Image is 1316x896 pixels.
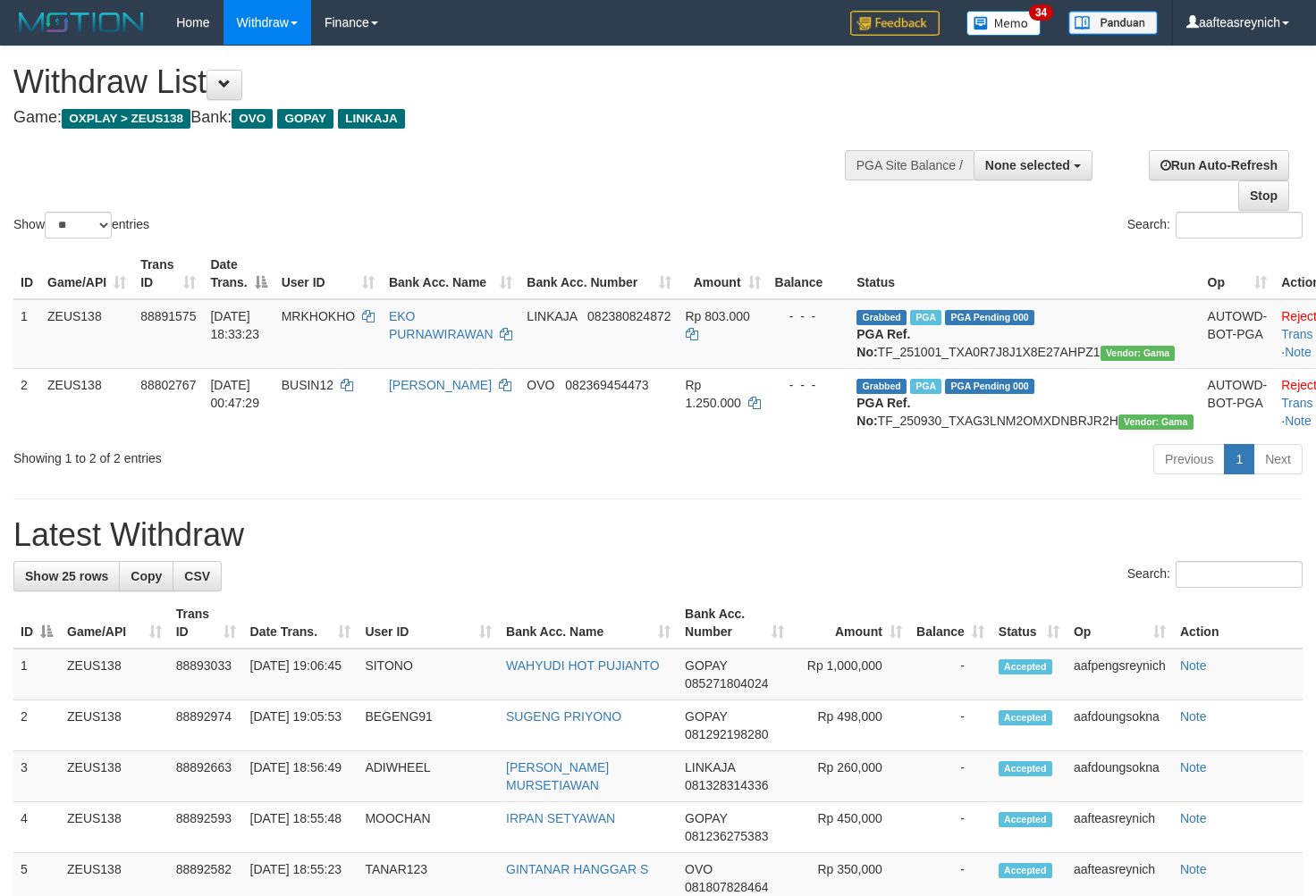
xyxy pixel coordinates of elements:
span: GOPAY [685,811,727,825]
span: GOPAY [685,709,727,724]
span: MRKHOKHO [282,309,355,323]
td: aafpengsreynich [1067,649,1173,700]
span: Accepted [999,761,1052,776]
span: OXPLAY > ZEUS138 [62,109,190,129]
input: Search: [1176,561,1303,588]
span: 88891575 [140,309,196,323]
div: PGA Site Balance / [845,150,974,180]
span: Copy 081236275383 to clipboard [685,829,768,843]
td: - [909,700,991,751]
span: Copy 081328314336 to clipboard [685,778,768,792]
td: TF_250930_TXAG3LNM2OMXDNBRJR2H [849,368,1200,437]
label: Show entries [13,212,149,239]
img: Button%20Memo.svg [966,11,1042,36]
th: Op: activate to sort column ascending [1067,598,1173,649]
td: 88893033 [169,649,243,700]
th: Trans ID: activate to sort column ascending [133,248,203,299]
span: 34 [1029,4,1053,21]
a: Show 25 rows [13,561,120,591]
th: Game/API: activate to sort column ascending [60,598,169,649]
span: OVO [232,109,273,129]
th: Op: activate to sort column ascending [1201,248,1275,299]
td: [DATE] 19:05:53 [243,700,359,751]
span: Copy 082380824872 to clipboard [587,309,671,323]
th: Amount: activate to sort column ascending [791,598,909,649]
td: aafdoungsokna [1067,700,1173,751]
th: Balance [768,248,850,299]
span: Accepted [999,710,1052,725]
span: None selected [985,158,1070,172]
span: BUSIN12 [282,378,333,392]
a: 1 [1224,444,1254,474]
h1: Withdraw List [13,64,859,100]
a: Note [1180,658,1207,673]
td: 2 [13,700,60,751]
span: GOPAY [277,109,333,129]
a: Note [1180,811,1207,825]
a: [PERSON_NAME] MURSETIAWAN [506,760,609,792]
td: Rp 1,000,000 [791,649,909,700]
b: PGA Ref. No: [856,396,910,428]
td: 4 [13,802,60,853]
a: Note [1285,345,1312,359]
td: ZEUS138 [60,751,169,802]
td: [DATE] 18:55:48 [243,802,359,853]
label: Search: [1127,561,1303,588]
a: Note [1180,862,1207,876]
h1: Latest Withdraw [13,517,1303,553]
a: SUGENG PRIYONO [506,709,621,724]
a: GINTANAR HANGGAR S [506,862,648,876]
span: PGA Pending [945,379,1034,394]
td: 2 [13,368,40,437]
td: AUTOWD-BOT-PGA [1201,368,1275,437]
span: Accepted [999,863,1052,878]
td: 88892593 [169,802,243,853]
img: Feedback.jpg [850,11,940,36]
td: aafteasreynich [1067,802,1173,853]
span: Rp 803.000 [686,309,750,323]
span: Vendor URL: https://trx31.1velocity.biz [1101,346,1176,361]
th: Status [849,248,1200,299]
label: Search: [1127,212,1303,239]
span: Copy [131,569,162,583]
span: PGA Pending [945,310,1034,325]
td: 88892663 [169,751,243,802]
td: AUTOWD-BOT-PGA [1201,299,1275,369]
td: Rp 450,000 [791,802,909,853]
td: ADIWHEEL [358,751,499,802]
span: Copy 085271804024 to clipboard [685,676,768,691]
a: Previous [1153,444,1225,474]
span: CSV [184,569,210,583]
a: Copy [119,561,173,591]
th: ID: activate to sort column descending [13,598,60,649]
td: aafdoungsokna [1067,751,1173,802]
a: Next [1253,444,1303,474]
td: SITONO [358,649,499,700]
td: ZEUS138 [60,649,169,700]
div: - - - [775,376,843,394]
th: Status: activate to sort column ascending [991,598,1067,649]
td: ZEUS138 [60,802,169,853]
span: Accepted [999,659,1052,674]
span: LINKAJA [527,309,577,323]
th: User ID: activate to sort column ascending [274,248,382,299]
th: Date Trans.: activate to sort column ascending [243,598,359,649]
img: panduan.png [1068,11,1158,35]
img: MOTION_logo.png [13,9,149,36]
td: 1 [13,299,40,369]
span: Vendor URL: https://trx31.1velocity.biz [1118,415,1194,430]
input: Search: [1176,212,1303,239]
td: [DATE] 19:06:45 [243,649,359,700]
td: 88892974 [169,700,243,751]
th: Balance: activate to sort column ascending [909,598,991,649]
a: [PERSON_NAME] [389,378,492,392]
button: None selected [974,150,1092,180]
td: ZEUS138 [40,368,133,437]
a: Note [1285,414,1312,428]
th: Bank Acc. Name: activate to sort column ascending [499,598,678,649]
span: Marked by aafpengsreynich [910,310,941,325]
th: Bank Acc. Number: activate to sort column ascending [519,248,678,299]
td: ZEUS138 [60,700,169,751]
a: CSV [173,561,222,591]
span: Copy 081807828464 to clipboard [685,880,768,894]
